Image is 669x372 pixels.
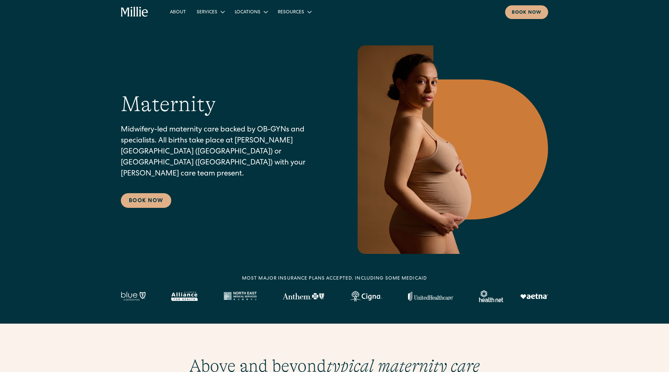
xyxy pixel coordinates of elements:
a: About [165,6,191,17]
img: Pregnant woman in neutral underwear holding her belly, standing in profile against a warm-toned g... [353,45,548,254]
div: Book now [512,9,541,16]
img: Blue California logo [121,292,146,301]
div: Locations [235,9,260,16]
div: Locations [229,6,272,17]
div: MOST MAJOR INSURANCE PLANS ACCEPTED, INCLUDING some MEDICAID [242,275,427,282]
a: home [121,7,149,17]
a: Book Now [121,193,171,208]
img: Alameda Alliance logo [171,292,198,301]
img: Aetna logo [520,294,548,299]
div: Resources [278,9,304,16]
p: Midwifery-led maternity care backed by OB-GYNs and specialists. All births take place at [PERSON_... [121,125,326,180]
div: Resources [272,6,316,17]
img: Healthnet logo [479,290,504,302]
img: Cigna logo [350,291,382,302]
img: Anthem Logo [282,293,324,300]
div: Services [191,6,229,17]
img: United Healthcare logo [408,292,453,301]
a: Book now [505,5,548,19]
div: Services [197,9,217,16]
img: North East Medical Services logo [223,292,257,301]
h1: Maternity [121,91,216,117]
